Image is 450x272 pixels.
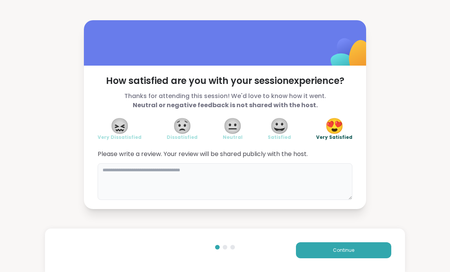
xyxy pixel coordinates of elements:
[223,119,242,133] span: 😐
[333,247,354,254] span: Continue
[98,75,352,87] span: How satisfied are you with your session experience?
[110,119,129,133] span: 😖
[296,242,391,258] button: Continue
[325,119,344,133] span: 😍
[133,101,318,109] b: Neutral or negative feedback is not shared with the host.
[270,119,289,133] span: 😀
[98,150,352,159] span: Please write a review. Your review will be shared publicly with the host.
[316,134,352,140] span: Very Satisfied
[173,119,192,133] span: 😟
[313,18,389,94] img: ShareWell Logomark
[268,134,291,140] span: Satisfied
[98,92,352,110] span: Thanks for attending this session! We'd love to know how it went.
[223,134,243,140] span: Neutral
[167,134,198,140] span: Dissatisfied
[98,134,141,140] span: Very Dissatisfied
